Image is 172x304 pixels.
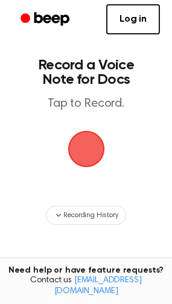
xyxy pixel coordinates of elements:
[106,4,160,34] a: Log in
[12,8,80,31] a: Beep
[54,276,142,296] a: [EMAIL_ADDRESS][DOMAIN_NAME]
[46,206,126,225] button: Recording History
[22,97,150,112] p: Tap to Record.
[68,131,104,167] img: Beep Logo
[63,210,118,221] span: Recording History
[7,276,165,297] span: Contact us
[22,58,150,87] h1: Record a Voice Note for Docs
